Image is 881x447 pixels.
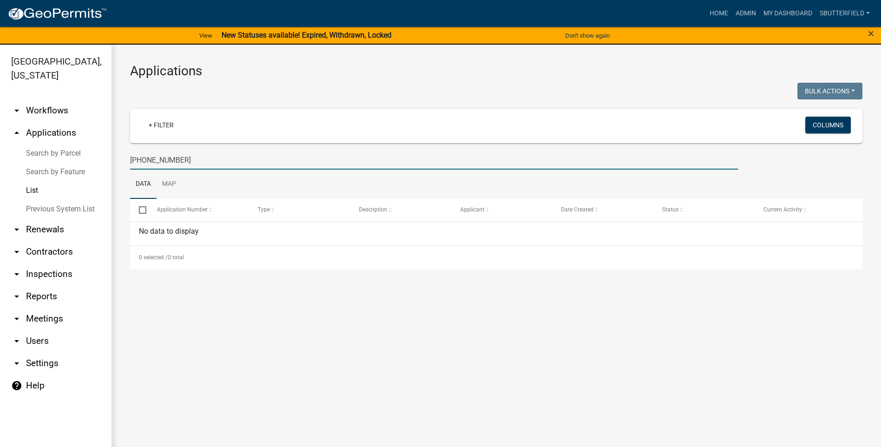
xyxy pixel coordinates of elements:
h3: Applications [130,63,862,79]
a: View [196,28,216,43]
i: arrow_drop_down [11,224,22,235]
a: Sbutterfield [816,5,874,22]
i: help [11,380,22,391]
button: Close [868,28,874,39]
i: arrow_drop_down [11,335,22,347]
datatable-header-cell: Date Created [552,199,653,221]
datatable-header-cell: Current Activity [754,199,855,221]
a: Data [130,170,157,199]
span: Applicant [460,206,484,213]
i: arrow_drop_down [11,246,22,257]
i: arrow_drop_down [11,105,22,116]
datatable-header-cell: Applicant [451,199,552,221]
a: Home [706,5,732,22]
span: × [868,27,874,40]
i: arrow_drop_down [11,269,22,280]
a: My Dashboard [760,5,816,22]
a: Map [157,170,182,199]
input: Search for applications [130,151,738,170]
datatable-header-cell: Type [249,199,350,221]
a: Admin [732,5,760,22]
datatable-header-cell: Application Number [148,199,249,221]
div: 0 total [130,246,862,269]
i: arrow_drop_down [11,291,22,302]
span: Current Activity [764,206,802,213]
button: Columns [805,117,851,133]
button: Don't show again [561,28,613,43]
span: Date Created [561,206,594,213]
datatable-header-cell: Select [130,199,148,221]
span: Description [359,206,387,213]
span: Status [662,206,679,213]
strong: New Statuses available! Expired, Withdrawn, Locked [222,31,392,39]
a: + Filter [141,117,181,133]
div: No data to display [130,222,862,245]
datatable-header-cell: Description [350,199,451,221]
span: 0 selected / [139,254,168,261]
span: Type [258,206,270,213]
i: arrow_drop_up [11,127,22,138]
span: Application Number [157,206,208,213]
datatable-header-cell: Status [653,199,755,221]
i: arrow_drop_down [11,313,22,324]
i: arrow_drop_down [11,358,22,369]
button: Bulk Actions [797,83,862,99]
